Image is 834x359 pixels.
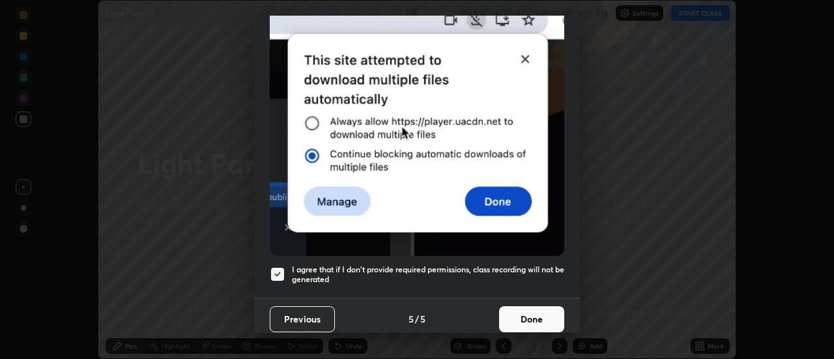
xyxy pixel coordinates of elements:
button: Done [499,306,564,332]
h4: 5 [409,312,414,326]
h4: 5 [420,312,425,326]
button: Previous [270,306,335,332]
h5: I agree that if I don't provide required permissions, class recording will not be generated [292,265,564,285]
h4: / [415,312,419,326]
